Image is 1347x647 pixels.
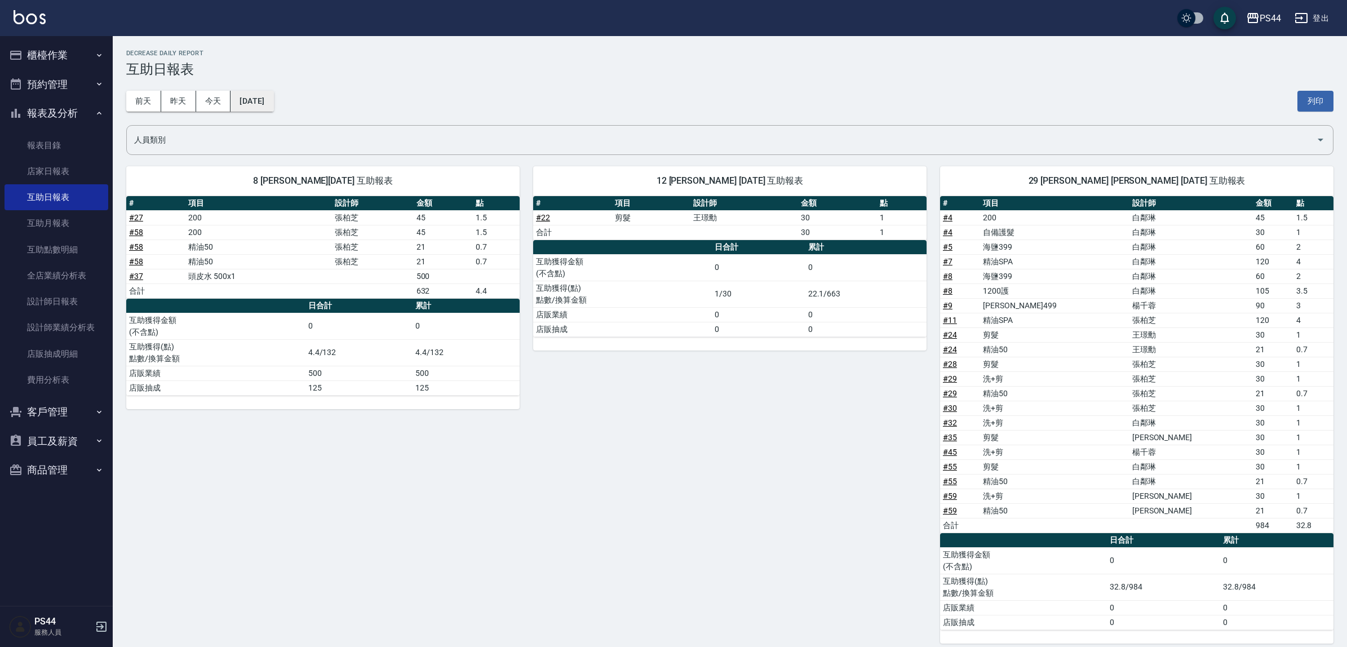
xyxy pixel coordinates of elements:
[943,360,957,369] a: #28
[980,445,1129,459] td: 洗+剪
[1213,7,1236,29] button: save
[14,10,46,24] img: Logo
[1129,254,1253,269] td: 白鄰琳
[414,240,473,254] td: 21
[805,307,927,322] td: 0
[940,533,1333,630] table: a dense table
[332,196,413,211] th: 設計師
[1253,210,1293,225] td: 45
[305,380,413,395] td: 125
[1293,196,1333,211] th: 點
[1293,386,1333,401] td: 0.7
[332,210,413,225] td: 張柏芝
[943,433,957,442] a: #35
[798,225,877,240] td: 30
[1129,298,1253,313] td: 楊千蓉
[980,269,1129,283] td: 海鹽399
[805,240,927,255] th: 累計
[231,91,273,112] button: [DATE]
[943,389,957,398] a: #29
[943,242,952,251] a: #5
[940,196,1333,533] table: a dense table
[129,257,143,266] a: #58
[126,91,161,112] button: 前天
[943,316,957,325] a: #11
[1107,600,1220,615] td: 0
[712,240,805,255] th: 日合計
[1293,518,1333,533] td: 32.8
[1253,269,1293,283] td: 60
[305,313,413,339] td: 0
[414,283,473,298] td: 632
[5,132,108,158] a: 報表目錄
[1293,415,1333,430] td: 1
[954,175,1320,187] span: 29 [PERSON_NAME] [PERSON_NAME] [DATE] 互助報表
[414,254,473,269] td: 21
[126,196,185,211] th: #
[1253,225,1293,240] td: 30
[185,196,332,211] th: 項目
[980,430,1129,445] td: 剪髮
[940,615,1107,630] td: 店販抽成
[690,210,798,225] td: 王璟勳
[126,299,520,396] table: a dense table
[1129,489,1253,503] td: [PERSON_NAME]
[1129,240,1253,254] td: 白鄰琳
[5,263,108,289] a: 全店業績分析表
[533,196,612,211] th: #
[413,299,520,313] th: 累計
[5,70,108,99] button: 預約管理
[980,313,1129,327] td: 精油SPA
[473,225,520,240] td: 1.5
[1260,11,1281,25] div: PS44
[185,254,332,269] td: 精油50
[547,175,913,187] span: 12 [PERSON_NAME] [DATE] 互助報表
[5,158,108,184] a: 店家日報表
[5,397,108,427] button: 客戶管理
[980,401,1129,415] td: 洗+剪
[473,254,520,269] td: 0.7
[414,210,473,225] td: 45
[536,213,550,222] a: #22
[1220,533,1333,548] th: 累計
[413,339,520,366] td: 4.4/132
[196,91,231,112] button: 今天
[1129,225,1253,240] td: 白鄰琳
[980,196,1129,211] th: 項目
[1129,503,1253,518] td: [PERSON_NAME]
[1293,269,1333,283] td: 2
[612,196,691,211] th: 項目
[1290,8,1333,29] button: 登出
[1129,474,1253,489] td: 白鄰琳
[980,327,1129,342] td: 剪髮
[533,307,712,322] td: 店販業績
[1129,269,1253,283] td: 白鄰琳
[126,313,305,339] td: 互助獲得金額 (不含點)
[1129,196,1253,211] th: 設計師
[1129,415,1253,430] td: 白鄰琳
[1253,327,1293,342] td: 30
[1293,489,1333,503] td: 1
[1129,371,1253,386] td: 張柏芝
[1293,401,1333,415] td: 1
[1129,342,1253,357] td: 王璟勳
[1107,533,1220,548] th: 日合計
[5,210,108,236] a: 互助月報表
[1293,327,1333,342] td: 1
[980,386,1129,401] td: 精油50
[129,228,143,237] a: #58
[1253,254,1293,269] td: 120
[1297,91,1333,112] button: 列印
[5,289,108,314] a: 設計師日報表
[1293,225,1333,240] td: 1
[414,196,473,211] th: 金額
[533,281,712,307] td: 互助獲得(點) 點數/換算金額
[1253,415,1293,430] td: 30
[34,627,92,637] p: 服務人員
[943,330,957,339] a: #24
[1220,615,1333,630] td: 0
[1253,313,1293,327] td: 120
[1293,342,1333,357] td: 0.7
[5,427,108,456] button: 員工及薪資
[1293,283,1333,298] td: 3.5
